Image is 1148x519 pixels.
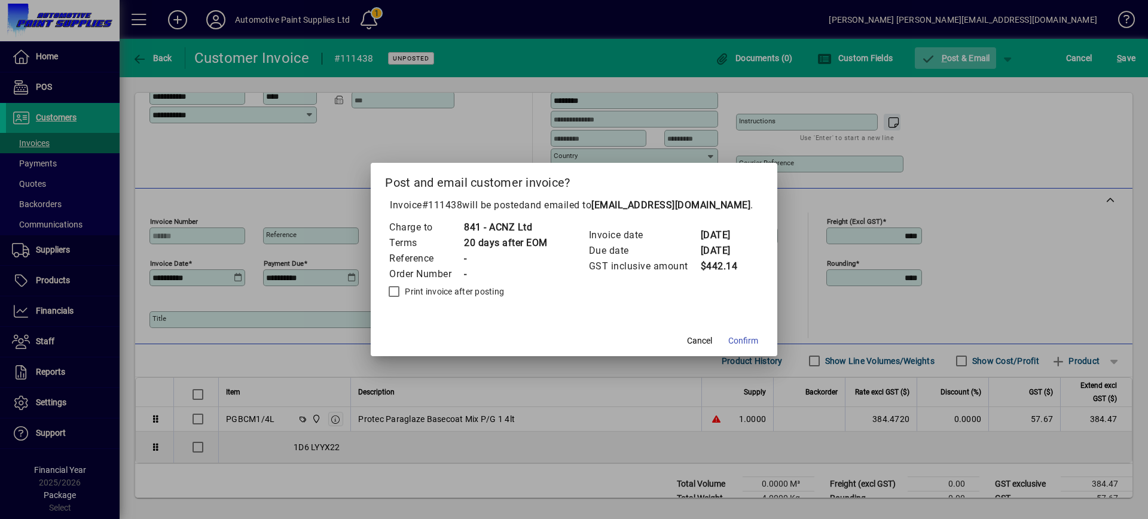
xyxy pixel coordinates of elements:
p: Invoice will be posted . [385,198,763,213]
b: [EMAIL_ADDRESS][DOMAIN_NAME] [591,199,750,211]
td: Due date [588,243,700,259]
button: Confirm [723,330,763,351]
td: 841 - ACNZ Ltd [463,220,548,235]
td: - [463,266,548,282]
label: Print invoice after posting [402,286,504,298]
td: Order Number [389,266,463,282]
td: Charge to [389,220,463,235]
td: $442.14 [700,259,748,274]
span: Cancel [687,335,712,347]
td: 20 days after EOM [463,235,548,251]
td: Reference [389,251,463,266]
span: #111438 [422,199,463,211]
span: and emailed to [524,199,750,211]
td: Terms [389,235,463,251]
button: Cancel [680,330,719,351]
td: - [463,251,548,266]
td: Invoice date [588,227,700,243]
td: [DATE] [700,227,748,243]
h2: Post and email customer invoice? [371,163,777,198]
td: [DATE] [700,243,748,259]
td: GST inclusive amount [588,259,700,274]
span: Confirm [728,335,758,347]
